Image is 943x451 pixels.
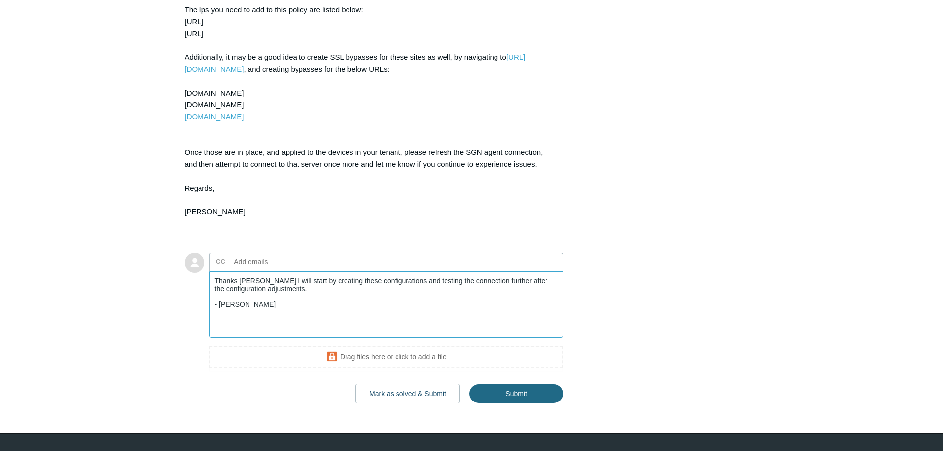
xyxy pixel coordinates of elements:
[185,112,244,121] a: [DOMAIN_NAME]
[209,271,564,338] textarea: Add your reply
[185,53,526,73] a: [URL][DOMAIN_NAME]
[216,254,225,269] label: CC
[469,384,563,403] input: Submit
[355,384,460,403] button: Mark as solved & Submit
[230,254,337,269] input: Add emails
